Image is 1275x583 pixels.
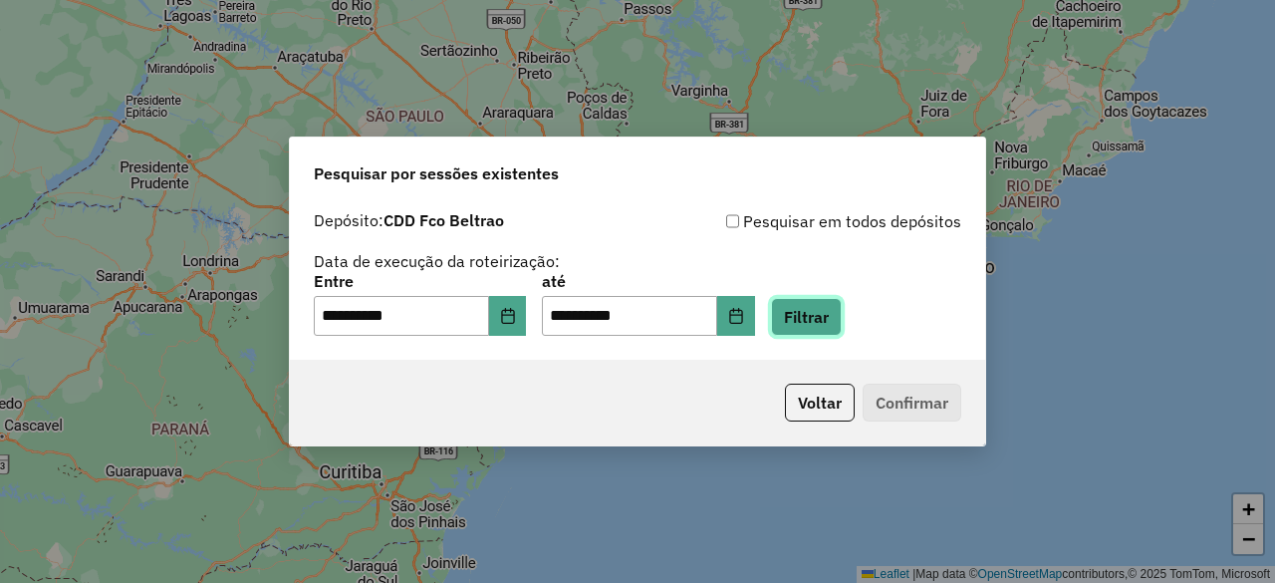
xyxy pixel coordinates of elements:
button: Filtrar [771,298,842,336]
button: Choose Date [717,296,755,336]
span: Pesquisar por sessões existentes [314,161,559,185]
strong: CDD Fco Beltrao [383,210,504,230]
div: Pesquisar em todos depósitos [637,209,961,233]
label: Depósito: [314,208,504,232]
label: Data de execução da roteirização: [314,249,560,273]
label: até [542,269,754,293]
label: Entre [314,269,526,293]
button: Choose Date [489,296,527,336]
button: Voltar [785,384,855,422]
